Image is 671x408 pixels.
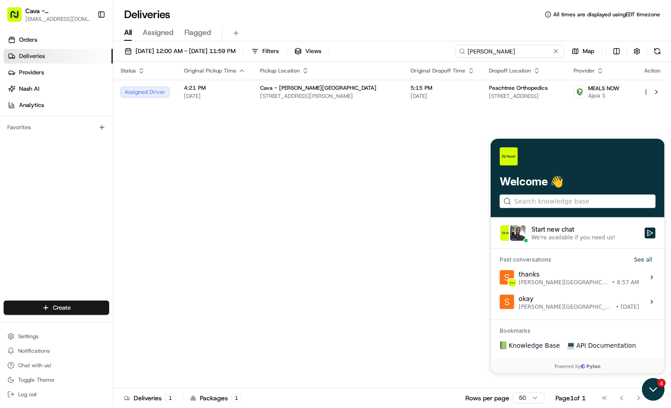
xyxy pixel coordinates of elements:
span: MEALS NOW [588,85,619,92]
span: Pickup Location [260,67,300,74]
span: Cava - [PERSON_NAME][GEOGRAPHIC_DATA] [260,84,377,92]
a: Orders [4,33,113,47]
span: [DATE] [411,92,475,100]
div: Favorites [4,120,109,135]
span: Peachtree Orthopedics [489,84,548,92]
div: 1 [165,394,175,402]
span: Log out [18,391,37,398]
button: Refresh [651,45,664,58]
h1: Deliveries [124,7,170,22]
span: Views [305,47,321,55]
iframe: Open customer support [642,378,666,403]
button: Cava - [PERSON_NAME][GEOGRAPHIC_DATA] [25,6,90,15]
button: Settings [4,330,109,343]
a: Deliveries [4,49,113,63]
span: Deliveries [19,52,45,60]
span: [DATE] [184,92,246,100]
button: Views [290,45,325,58]
div: Deliveries [124,393,175,403]
span: Flagged [184,27,211,38]
span: Notifications [18,347,50,355]
span: Status [121,67,136,74]
span: Toggle Theme [18,376,54,384]
div: 1 [232,394,241,402]
span: Chat with us! [18,362,51,369]
span: All times are displayed using EDT timezone [553,11,660,18]
span: [STREET_ADDRESS][PERSON_NAME] [260,92,396,100]
span: Nash AI [19,85,39,93]
a: Analytics [4,98,113,112]
span: Filters [262,47,279,55]
button: Create [4,301,109,315]
span: Original Dropoff Time [411,67,466,74]
button: Log out [4,388,109,401]
span: Orders [19,36,37,44]
p: Rows per page [465,393,509,403]
span: Dropoff Location [489,67,531,74]
span: Provider [574,67,595,74]
button: Toggle Theme [4,374,109,386]
div: Packages [190,393,241,403]
button: Notifications [4,345,109,357]
input: Type to search [455,45,564,58]
a: Nash AI [4,82,113,96]
span: Original Pickup Time [184,67,237,74]
button: Map [568,45,599,58]
span: Analytics [19,101,44,109]
span: [STREET_ADDRESS] [489,92,559,100]
div: Action [643,67,662,74]
span: Settings [18,333,39,340]
span: Providers [19,68,44,77]
span: Assigned [143,27,174,38]
button: Chat with us! [4,359,109,372]
span: 4:21 PM [184,84,246,92]
button: Cava - [PERSON_NAME][GEOGRAPHIC_DATA][EMAIL_ADDRESS][DOMAIN_NAME] [4,4,94,25]
span: [DATE] 12:00 AM - [DATE] 11:59 PM [135,47,236,55]
button: [DATE] 12:00 AM - [DATE] 11:59 PM [121,45,240,58]
span: Map [583,47,594,55]
img: melas_now_logo.png [574,86,586,98]
button: [EMAIL_ADDRESS][DOMAIN_NAME] [25,15,90,23]
div: Page 1 of 1 [555,393,586,403]
a: Providers [4,65,113,80]
span: Create [53,304,71,312]
span: All [124,27,132,38]
span: 5:15 PM [411,84,475,92]
span: Ajaia S [588,92,619,99]
iframe: Customer support window [491,139,665,374]
button: Filters [247,45,283,58]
